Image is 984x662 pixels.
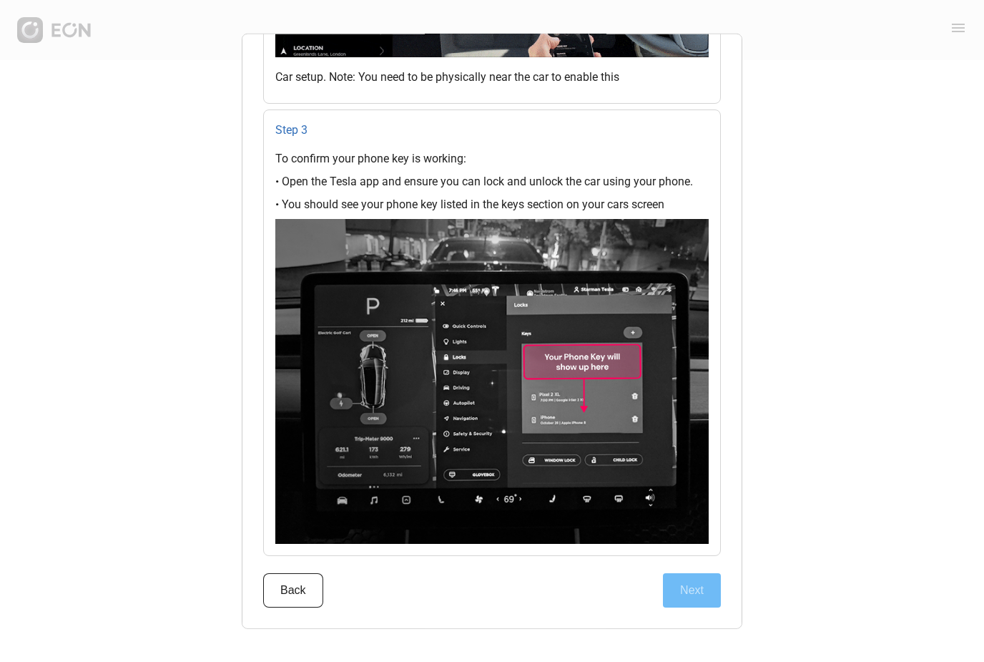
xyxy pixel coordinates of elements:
[663,573,721,608] button: Next
[275,122,709,139] p: Step 3
[275,173,709,190] p: • Open the Tesla app and ensure you can lock and unlock the car using your phone.
[263,573,323,608] button: Back
[275,219,709,544] img: setup-phone-key-2
[275,69,709,86] p: Car setup. Note: You need to be physically near the car to enable this
[275,150,709,167] p: To confirm your phone key is working:
[275,196,709,213] p: • You should see your phone key listed in the keys section on your cars screen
